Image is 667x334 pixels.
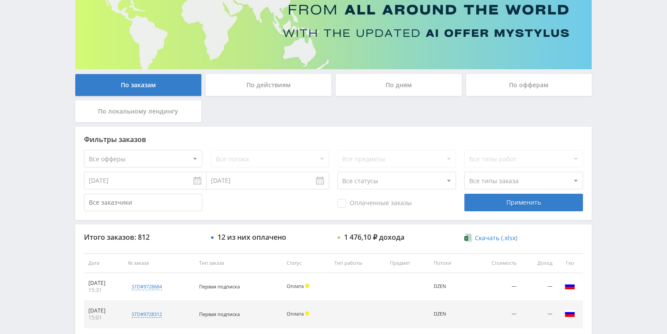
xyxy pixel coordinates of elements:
[84,253,123,273] th: Дата
[521,273,557,301] td: —
[337,199,412,208] span: Оплаченные заказы
[464,233,472,242] img: xlsx
[336,74,462,96] div: По дням
[84,135,583,143] div: Фильтры заказов
[330,253,385,273] th: Тип работы
[305,311,309,316] span: Холд
[75,74,201,96] div: По заказам
[88,280,119,287] div: [DATE]
[521,301,557,328] td: —
[199,311,240,317] span: Первая подписка
[218,233,286,241] div: 12 из них оплачено
[123,253,195,273] th: № заказа
[470,301,521,328] td: —
[464,194,583,211] div: Применить
[88,314,119,321] div: 15:01
[344,233,404,241] div: 1 476,10 ₽ дохода
[434,311,465,317] div: DZEN
[199,283,240,290] span: Первая подписка
[206,74,332,96] div: По действиям
[88,307,119,314] div: [DATE]
[470,273,521,301] td: —
[88,287,119,294] div: 15:31
[195,253,282,273] th: Тип заказа
[470,253,521,273] th: Стоимость
[287,310,304,317] span: Оплата
[464,234,517,242] a: Скачать (.xlsx)
[132,283,162,290] div: std#9728684
[434,284,465,289] div: DZEN
[386,253,429,273] th: Предмет
[557,253,583,273] th: Гео
[287,283,304,289] span: Оплата
[84,233,202,241] div: Итого заказов: 812
[475,235,517,242] span: Скачать (.xlsx)
[305,284,309,288] span: Холд
[565,281,575,291] img: rus.png
[565,308,575,319] img: rus.png
[84,194,202,211] input: Все заказчики
[466,74,592,96] div: По офферам
[282,253,330,273] th: Статус
[429,253,469,273] th: Потоки
[75,100,201,122] div: По локальному лендингу
[521,253,557,273] th: Доход
[132,311,162,318] div: std#9728312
